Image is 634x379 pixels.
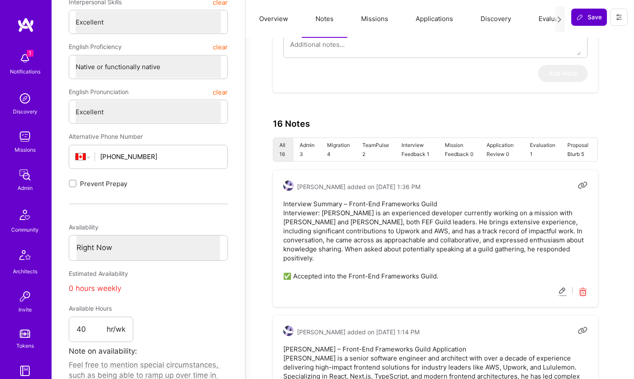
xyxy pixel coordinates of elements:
[578,180,588,190] i: Copy link
[15,205,35,225] img: Community
[18,183,33,193] div: Admin
[213,84,228,100] button: clear
[13,267,37,276] div: Architects
[273,119,310,129] h3: 16 Notes
[69,344,137,358] label: Note on availability:
[80,179,127,188] span: Prevent Prepay
[16,90,34,107] img: discovery
[524,138,561,161] li: Evaluation 1
[556,16,563,23] i: icon Next
[283,326,294,336] img: User Avatar
[557,287,567,297] i: Edit
[27,50,34,57] span: 1
[16,166,34,183] img: admin teamwork
[439,138,481,161] li: Mission Feedback 0
[578,326,588,336] i: Copy link
[10,67,40,76] div: Notifications
[578,287,588,297] i: Delete
[77,317,107,342] input: XX
[321,138,356,161] li: Migration 4
[395,138,439,161] li: Interview Feedback 1
[11,225,39,234] div: Community
[20,330,30,338] img: tokens
[283,199,588,281] pre: Interview Summary – Front-End Frameworks Guild Interviewer: [PERSON_NAME] is an experienced devel...
[481,138,524,161] li: Application Review 0
[297,182,420,191] span: [PERSON_NAME] added on [DATE] 1:36 PM
[297,327,420,336] span: [PERSON_NAME] added on [DATE] 1:14 PM
[294,138,321,161] li: Admin 3
[69,133,143,140] span: Alternative Phone Number
[69,39,122,55] span: English Proficiency
[18,305,32,314] div: Invite
[107,324,126,335] span: hr/wk
[69,84,129,100] span: English Pronunciation
[561,138,597,161] li: Proposal Blurb 5
[576,13,602,21] span: Save
[356,138,395,161] li: TeamPulse 2
[16,341,34,350] div: Tokens
[15,246,35,267] img: Architects
[283,180,294,193] a: User Avatar
[15,145,36,154] div: Missions
[283,326,294,338] a: User Avatar
[16,128,34,145] img: teamwork
[283,180,294,191] img: User Avatar
[16,50,34,67] img: bell
[273,138,294,161] li: All 16
[69,301,133,316] div: Available Hours
[100,146,221,168] input: +1 (000) 000-0000
[69,266,228,281] div: Estimated Availability
[16,288,34,305] img: Invite
[69,281,228,296] div: 0 hours weekly
[17,17,34,33] img: logo
[69,220,228,235] div: Availability
[571,9,607,26] button: Save
[538,65,588,82] button: Add Note
[13,107,37,116] div: Discovery
[213,39,228,55] button: clear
